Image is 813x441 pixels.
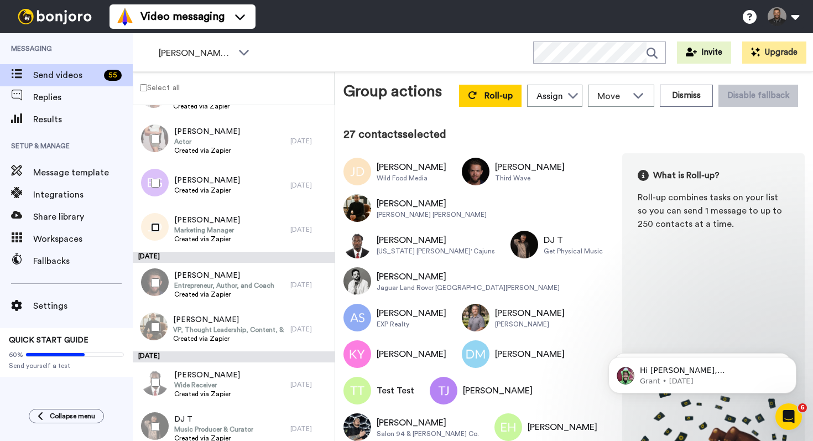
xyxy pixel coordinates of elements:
[174,137,240,146] span: Actor
[174,186,240,195] span: Created via Zapier
[462,304,489,331] img: Image of Chris Neuschwander
[377,160,446,174] div: [PERSON_NAME]
[377,416,479,429] div: [PERSON_NAME]
[592,334,813,411] iframe: Intercom notifications message
[174,370,240,381] span: [PERSON_NAME]
[459,85,522,107] button: Roll-up
[377,210,487,219] div: [PERSON_NAME] [PERSON_NAME]
[494,413,522,441] img: Image of Emme Hooks
[798,403,807,412] span: 6
[430,377,457,404] img: Image of Tyler Jablonski
[173,325,285,334] span: VP, Thought Leadership, Content, & Communications
[377,283,560,292] div: Jaguar Land Rover [GEOGRAPHIC_DATA][PERSON_NAME]
[33,188,133,201] span: Integrations
[544,234,603,247] div: DJ T
[377,197,487,210] div: [PERSON_NAME]
[9,361,124,370] span: Send yourself a test
[33,299,133,313] span: Settings
[660,85,713,107] button: Dismiss
[290,380,329,389] div: [DATE]
[343,304,371,331] img: Image of Adrian Saldana
[484,91,513,100] span: Roll-up
[33,232,133,246] span: Workspaces
[33,91,133,104] span: Replies
[377,347,446,361] div: [PERSON_NAME]
[33,69,100,82] span: Send videos
[174,381,240,390] span: Wide Receiver
[343,231,371,258] img: Image of Michael Jefferson
[33,255,133,268] span: Fallbacks
[33,166,133,179] span: Message template
[343,194,371,222] img: Image of Lucas Rivers
[174,390,240,398] span: Created via Zapier
[462,158,489,185] img: Image of Paul Austin
[174,215,240,226] span: [PERSON_NAME]
[140,84,147,91] input: Select all
[174,175,240,186] span: [PERSON_NAME]
[290,281,329,289] div: [DATE]
[377,320,446,329] div: EXP Realty
[510,231,538,258] img: Image of DJ T
[140,9,225,24] span: Video messaging
[377,384,414,397] div: Test Test
[174,290,274,299] span: Created via Zapier
[29,409,104,423] button: Collapse menu
[9,350,23,359] span: 60%
[343,413,371,441] img: Image of Julian Penniman
[528,421,597,434] div: [PERSON_NAME]
[677,41,731,64] button: Invite
[343,340,371,368] img: Image of Ken Yanagisawa
[33,210,133,224] span: Share library
[173,314,285,325] span: [PERSON_NAME]
[133,252,335,263] div: [DATE]
[290,225,329,234] div: [DATE]
[653,169,720,182] span: What is Roll-up?
[104,70,122,81] div: 55
[174,414,253,425] span: DJ T
[343,127,805,142] div: 27 contacts selected
[290,325,329,334] div: [DATE]
[462,340,489,368] img: Image of David Morgan
[495,307,565,320] div: [PERSON_NAME]
[133,81,180,94] label: Select all
[343,267,371,295] img: Image of Joey Goulart
[133,351,335,362] div: [DATE]
[343,80,442,107] div: Group actions
[33,113,133,126] span: Results
[718,85,798,107] button: Disable fallback
[377,307,446,320] div: [PERSON_NAME]
[290,137,329,146] div: [DATE]
[377,234,495,247] div: [PERSON_NAME]
[174,270,274,281] span: [PERSON_NAME]
[463,384,533,397] div: [PERSON_NAME]
[116,8,134,25] img: vm-color.svg
[159,46,233,60] span: [PERSON_NAME]'s Workspace
[536,90,563,103] div: Assign
[495,347,565,361] div: [PERSON_NAME]
[377,247,495,256] div: [US_STATE] [PERSON_NAME]' Cajuns
[174,226,240,235] span: Marketing Manager
[290,181,329,190] div: [DATE]
[173,334,285,343] span: Created via Zapier
[13,9,96,24] img: bj-logo-header-white.svg
[377,270,560,283] div: [PERSON_NAME]
[544,247,603,256] div: Get Physical Music
[495,174,565,183] div: Third Wave
[9,336,88,344] span: QUICK START GUIDE
[495,320,565,329] div: [PERSON_NAME]
[174,425,253,434] span: Music Producer & Curator
[377,174,446,183] div: Wild Food Media
[173,102,285,111] span: Created via Zapier
[775,403,802,430] iframe: Intercom live chat
[597,90,627,103] span: Move
[638,191,789,231] div: Roll-up combines tasks on your list so you can send 1 message to up to 250 contacts at a time.
[343,158,371,185] img: Image of JB Douglas
[174,281,274,290] span: Entrepreneur, Author, and Coach
[742,41,806,64] button: Upgrade
[495,160,565,174] div: [PERSON_NAME]
[377,429,479,438] div: Salon 94 & [PERSON_NAME] Co.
